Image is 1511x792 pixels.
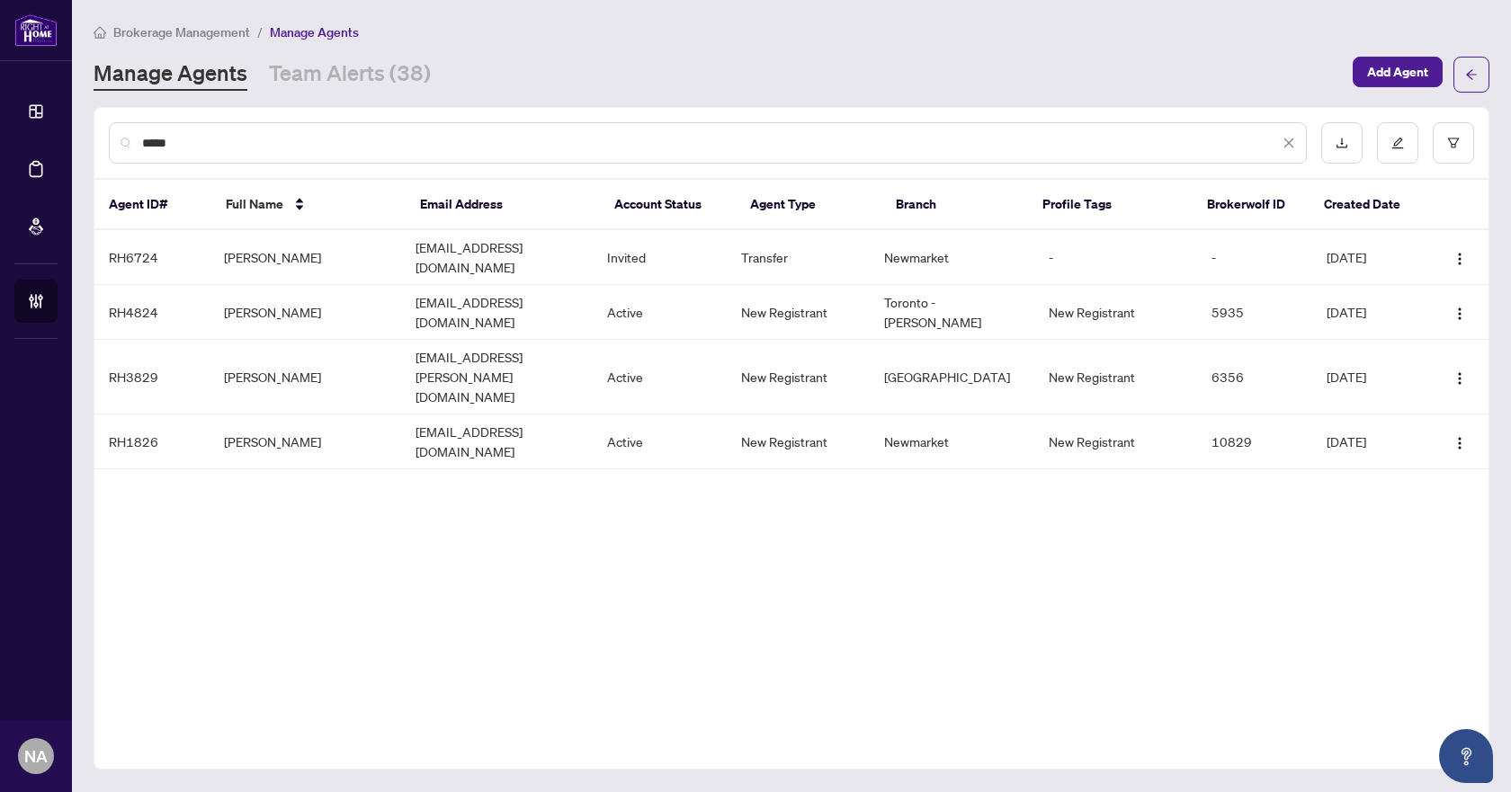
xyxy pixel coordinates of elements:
td: RH4824 [94,285,210,340]
th: Account Status [600,180,736,230]
td: [PERSON_NAME] [210,230,401,285]
th: Created Date [1310,180,1426,230]
td: New Registrant [727,340,871,414]
img: Logo [1453,307,1467,321]
span: Brokerage Management [113,24,250,40]
span: Full Name [226,194,283,214]
td: 10829 [1197,414,1312,469]
td: RH3829 [94,340,210,414]
td: Invited [593,230,727,285]
td: New Registrant [727,414,871,469]
td: [DATE] [1312,340,1427,414]
span: NA [24,743,48,769]
li: / [257,22,263,42]
button: Open asap [1439,729,1493,783]
span: arrow-left [1465,68,1478,81]
td: - [1034,230,1197,285]
img: Logo [1453,252,1467,266]
th: Brokerwolf ID [1193,180,1310,230]
td: RH1826 [94,414,210,469]
button: download [1321,122,1363,164]
button: Add Agent [1353,57,1443,87]
span: download [1336,137,1348,149]
span: home [94,26,106,39]
button: Logo [1445,243,1474,271]
td: New Registrant [1034,285,1197,340]
td: [PERSON_NAME] [210,285,401,340]
td: [PERSON_NAME] [210,340,401,414]
td: - [1197,230,1312,285]
button: Logo [1445,298,1474,326]
td: Toronto - [PERSON_NAME] [870,285,1034,340]
span: close [1283,137,1295,149]
td: [DATE] [1312,285,1427,340]
td: [DATE] [1312,414,1427,469]
td: Active [593,285,727,340]
td: New Registrant [1034,340,1197,414]
a: Team Alerts (38) [269,58,431,91]
th: Profile Tags [1028,180,1194,230]
td: [GEOGRAPHIC_DATA] [870,340,1034,414]
button: Logo [1445,362,1474,391]
th: Agent ID# [94,180,211,230]
button: edit [1377,122,1418,164]
td: [EMAIL_ADDRESS][DOMAIN_NAME] [401,285,593,340]
img: Logo [1453,436,1467,450]
button: Logo [1445,427,1474,456]
td: RH6724 [94,230,210,285]
td: Active [593,414,727,469]
td: Transfer [727,230,871,285]
th: Branch [881,180,1027,230]
td: [DATE] [1312,230,1427,285]
th: Email Address [406,180,600,230]
td: Active [593,340,727,414]
th: Agent Type [736,180,881,230]
td: [EMAIL_ADDRESS][DOMAIN_NAME] [401,414,593,469]
span: edit [1391,137,1404,149]
button: filter [1433,122,1474,164]
span: Add Agent [1367,58,1428,86]
span: Manage Agents [270,24,359,40]
td: Newmarket [870,230,1034,285]
td: 6356 [1197,340,1312,414]
td: [EMAIL_ADDRESS][PERSON_NAME][DOMAIN_NAME] [401,340,593,414]
td: New Registrant [1034,414,1197,469]
td: Newmarket [870,414,1034,469]
th: Full Name [211,180,406,230]
span: filter [1447,137,1460,149]
td: New Registrant [727,285,871,340]
td: [EMAIL_ADDRESS][DOMAIN_NAME] [401,230,593,285]
a: Manage Agents [94,58,247,91]
td: [PERSON_NAME] [210,414,401,469]
td: 5935 [1197,285,1312,340]
img: Logo [1453,371,1467,386]
img: logo [14,13,58,47]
